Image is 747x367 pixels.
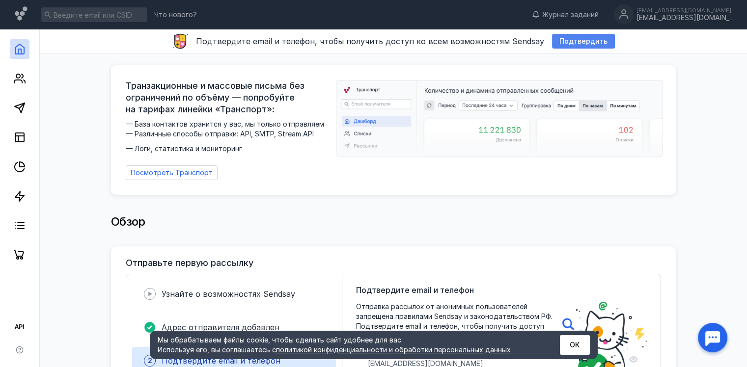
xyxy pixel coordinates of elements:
a: политикой конфиденциальности и обработки персональных данных [276,345,511,354]
h3: Отправьте первую рассылку [126,258,253,268]
div: [EMAIL_ADDRESS][DOMAIN_NAME] [636,14,735,22]
span: Отправка рассылок от анонимных пользователей запрещена правилами Sendsay и законодательством РФ. ... [356,302,553,341]
span: Обзор [111,214,145,229]
div: [EMAIL_ADDRESS][DOMAIN_NAME] [636,7,735,13]
span: Что нового? [154,11,197,18]
span: Адрес отправителя добавлен [162,322,279,332]
span: Подтвердите email и телефон, чтобы получить доступ ко всем возможностям Sendsay [196,36,544,46]
span: Узнайте о возможностях Sendsay [162,289,295,299]
a: Журнал заданий [527,10,604,20]
img: dashboard-transport-banner [336,80,663,156]
span: 2 [148,356,152,366]
input: Введите email или CSID [41,7,147,22]
span: — База контактов хранится у вас, мы только отправляем — Различные способы отправки: API, SMTP, St... [126,119,330,154]
div: Мы обрабатываем файлы cookie, чтобы сделать сайт удобнее для вас. Используя его, вы соглашаетесь c [158,335,536,355]
span: Транзакционные и массовые письма без ограничений по объёму — попробуйте на тарифах линейки «Транс... [126,80,330,115]
span: Журнал заданий [542,10,599,20]
button: Подтвердить [552,34,615,49]
a: Что нового? [149,11,202,18]
span: Подтвердить [559,37,608,46]
span: Подтвердите email и телефон [356,284,474,296]
span: Подтвердите email и телефон [162,356,280,366]
a: Посмотреть Транспорт [126,165,218,180]
span: Посмотреть Транспорт [131,169,213,177]
button: ОК [560,335,590,355]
